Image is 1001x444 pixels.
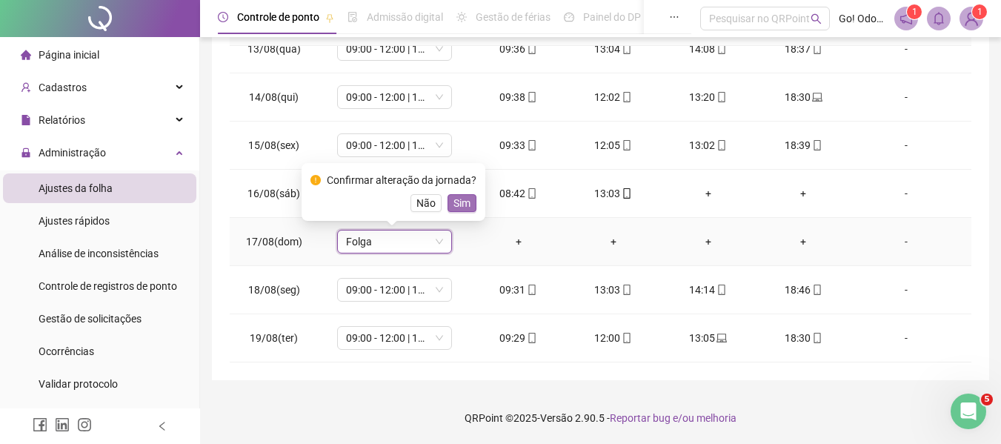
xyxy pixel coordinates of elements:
[39,147,106,159] span: Administração
[977,7,982,17] span: 1
[620,44,632,54] span: mobile
[862,282,950,298] div: -
[39,82,87,93] span: Cadastros
[39,280,177,292] span: Controle de registros de ponto
[673,233,744,250] div: +
[247,43,301,55] span: 13/08(qua)
[768,185,839,202] div: +
[768,137,839,153] div: 18:39
[811,285,822,295] span: mobile
[325,13,334,22] span: pushpin
[525,188,537,199] span: mobile
[715,44,727,54] span: mobile
[77,417,92,432] span: instagram
[456,12,467,22] span: sun
[483,233,554,250] div: +
[768,233,839,250] div: +
[310,175,321,185] span: exclamation-circle
[483,89,554,105] div: 09:38
[578,330,649,346] div: 12:00
[578,233,649,250] div: +
[862,185,950,202] div: -
[610,412,736,424] span: Reportar bug e/ou melhoria
[768,330,839,346] div: 18:30
[811,44,822,54] span: mobile
[673,185,744,202] div: +
[981,394,993,405] span: 5
[673,282,744,298] div: 14:14
[972,4,987,19] sup: Atualize o seu contato no menu Meus Dados
[448,194,476,212] button: Sim
[578,89,649,105] div: 12:02
[346,86,443,108] span: 09:00 - 12:00 | 13:00 - 18:00
[347,12,358,22] span: file-done
[21,50,31,60] span: home
[715,333,727,343] span: laptop
[862,233,950,250] div: -
[960,7,982,30] img: 23908
[673,41,744,57] div: 14:08
[811,333,822,343] span: mobile
[21,115,31,125] span: file
[346,327,443,349] span: 09:00 - 12:00 | 13:00 - 18:00
[540,412,573,424] span: Versão
[907,4,922,19] sup: 1
[673,89,744,105] div: 13:20
[346,38,443,60] span: 09:00 - 12:00 | 13:00 - 18:00
[346,134,443,156] span: 09:00 - 12:00 | 13:00 - 18:00
[862,330,950,346] div: -
[39,49,99,61] span: Página inicial
[246,236,302,248] span: 17/08(dom)
[715,285,727,295] span: mobile
[669,12,679,22] span: ellipsis
[157,421,167,431] span: left
[578,185,649,202] div: 13:03
[862,89,950,105] div: -
[715,140,727,150] span: mobile
[583,11,641,23] span: Painel do DP
[218,12,228,22] span: clock-circle
[620,285,632,295] span: mobile
[248,284,300,296] span: 18/08(seg)
[768,282,839,298] div: 18:46
[768,41,839,57] div: 18:37
[483,41,554,57] div: 09:36
[39,182,113,194] span: Ajustes da folha
[862,137,950,153] div: -
[483,185,554,202] div: 08:42
[578,41,649,57] div: 13:04
[673,137,744,153] div: 13:02
[39,215,110,227] span: Ajustes rápidos
[951,394,986,429] iframe: Intercom live chat
[483,137,554,153] div: 09:33
[476,11,551,23] span: Gestão de férias
[21,82,31,93] span: user-add
[715,92,727,102] span: mobile
[525,285,537,295] span: mobile
[620,92,632,102] span: mobile
[453,195,470,211] span: Sim
[811,13,822,24] span: search
[525,140,537,150] span: mobile
[912,7,917,17] span: 1
[410,194,442,212] button: Não
[483,330,554,346] div: 09:29
[39,248,159,259] span: Análise de inconsistências
[327,172,476,188] div: Confirmar alteração da jornada?
[249,91,299,103] span: 14/08(qui)
[564,12,574,22] span: dashboard
[525,333,537,343] span: mobile
[200,392,1001,444] footer: QRPoint © 2025 - 2.90.5 -
[346,279,443,301] span: 09:00 - 12:00 | 13:00 - 18:00
[367,11,443,23] span: Admissão digital
[525,92,537,102] span: mobile
[248,139,299,151] span: 15/08(sex)
[416,195,436,211] span: Não
[250,332,298,344] span: 19/08(ter)
[247,188,300,199] span: 16/08(sáb)
[21,148,31,158] span: lock
[346,231,443,253] span: Folga
[839,10,885,27] span: Go! Odontologia
[55,417,70,432] span: linkedin
[811,92,822,102] span: laptop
